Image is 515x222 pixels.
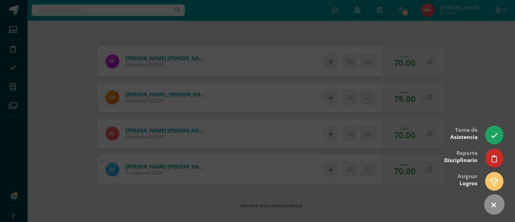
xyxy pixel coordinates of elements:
[460,180,478,187] span: Logros
[457,168,478,190] div: Asignar
[444,157,478,164] span: Disciplinario
[444,145,478,167] div: Reporte
[450,122,478,144] div: Toma de
[450,133,478,141] span: Asistencia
